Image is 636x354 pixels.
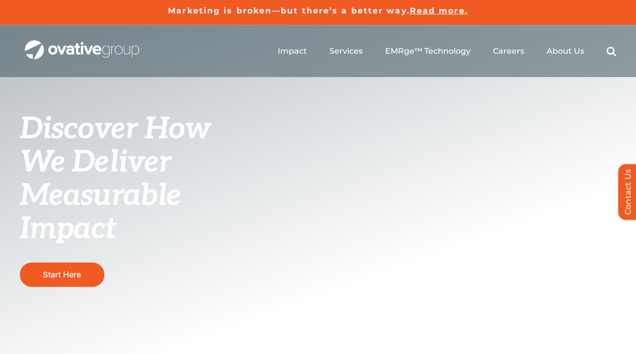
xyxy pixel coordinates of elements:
[25,39,139,49] a: OG_Full_horizontal_WHT
[547,46,584,56] a: About Us
[20,145,181,247] span: We Deliver Measurable Impact
[493,46,524,56] a: Careers
[168,6,410,15] a: Marketing is broken—but there’s a better way.
[20,263,104,287] a: Start Here
[410,6,468,15] a: Read more.
[20,111,211,147] span: Discover How
[43,269,81,279] span: Start Here
[278,46,307,56] a: Impact
[329,46,363,56] a: Services
[385,46,471,56] a: EMRge™ Technology
[278,35,616,67] nav: Menu
[607,46,616,56] a: Search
